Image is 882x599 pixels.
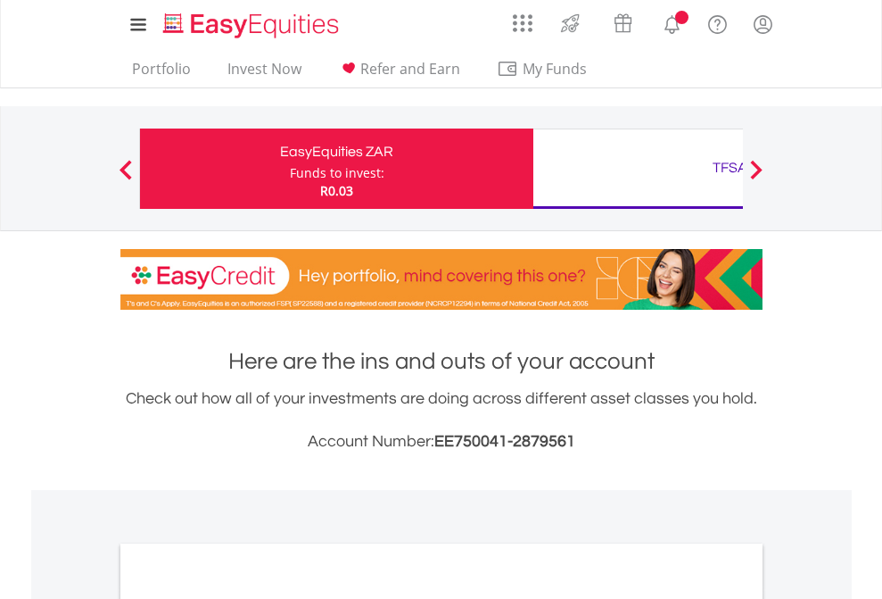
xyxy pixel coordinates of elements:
div: Funds to invest: [290,164,384,182]
a: AppsGrid [501,4,544,33]
span: My Funds [497,57,614,80]
div: Check out how all of your investments are doing across different asset classes you hold. [120,387,762,454]
span: EE750041-2879561 [434,433,575,450]
span: Refer and Earn [360,59,460,79]
a: Notifications [649,4,695,40]
a: Invest Now [220,60,309,87]
img: vouchers-v2.svg [608,9,638,37]
img: EasyCredit Promotion Banner [120,249,762,310]
img: EasyEquities_Logo.png [160,11,346,40]
h3: Account Number: [120,429,762,454]
span: R0.03 [320,182,353,199]
img: thrive-v2.svg [556,9,585,37]
a: My Profile [740,4,786,44]
a: Refer and Earn [331,60,467,87]
img: grid-menu-icon.svg [513,13,532,33]
a: FAQ's and Support [695,4,740,40]
button: Next [738,169,774,187]
button: Previous [108,169,144,187]
a: Portfolio [125,60,198,87]
h1: Here are the ins and outs of your account [120,345,762,378]
a: Vouchers [597,4,649,37]
a: Home page [156,4,346,40]
div: EasyEquities ZAR [151,139,523,164]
